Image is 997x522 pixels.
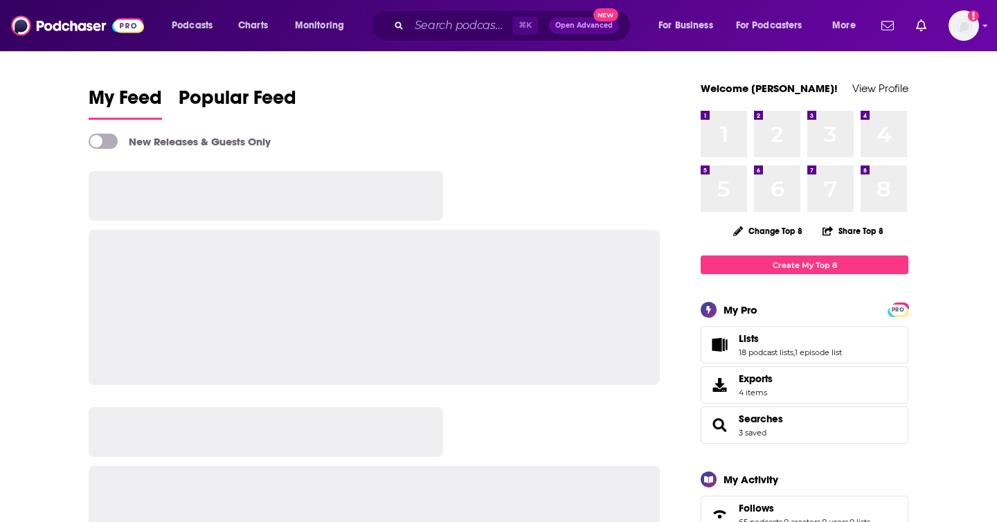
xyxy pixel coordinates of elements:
span: For Podcasters [736,16,802,35]
span: Logged in as heidiv [949,10,979,41]
a: Show notifications dropdown [876,14,899,37]
img: User Profile [949,10,979,41]
a: My Feed [89,86,162,120]
span: 4 items [739,388,773,397]
span: More [832,16,856,35]
a: View Profile [852,82,908,95]
span: Lists [739,332,759,345]
a: Exports [701,366,908,404]
a: Follows [739,502,870,514]
span: Lists [701,326,908,363]
span: ⌘ K [512,17,538,35]
span: My Feed [89,86,162,118]
button: Share Top 8 [822,217,884,244]
button: open menu [285,15,362,37]
span: Exports [739,372,773,385]
div: My Pro [724,303,757,316]
a: Show notifications dropdown [910,14,932,37]
button: Open AdvancedNew [549,17,619,34]
a: Searches [739,413,783,425]
a: 1 episode list [795,348,842,357]
span: Popular Feed [179,86,296,118]
a: Charts [229,15,276,37]
span: Exports [706,375,733,395]
a: Lists [739,332,842,345]
a: Welcome [PERSON_NAME]! [701,82,838,95]
div: Search podcasts, credits, & more... [384,10,644,42]
a: Searches [706,415,733,435]
button: open menu [162,15,231,37]
a: 3 saved [739,428,766,438]
svg: Add a profile image [968,10,979,21]
span: Follows [739,502,774,514]
a: Lists [706,335,733,354]
button: Change Top 8 [725,222,811,240]
button: Show profile menu [949,10,979,41]
span: Searches [701,406,908,444]
a: Create My Top 8 [701,255,908,274]
button: open menu [727,15,823,37]
a: Popular Feed [179,86,296,120]
img: Podchaser - Follow, Share and Rate Podcasts [11,12,144,39]
span: For Business [658,16,713,35]
button: open menu [823,15,873,37]
input: Search podcasts, credits, & more... [409,15,512,37]
span: Charts [238,16,268,35]
span: , [793,348,795,357]
a: PRO [890,304,906,314]
button: open menu [649,15,730,37]
span: New [593,8,618,21]
a: 18 podcast lists [739,348,793,357]
div: My Activity [724,473,778,486]
span: Podcasts [172,16,213,35]
span: Monitoring [295,16,344,35]
span: PRO [890,305,906,315]
a: New Releases & Guests Only [89,134,271,149]
span: Open Advanced [555,22,613,29]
